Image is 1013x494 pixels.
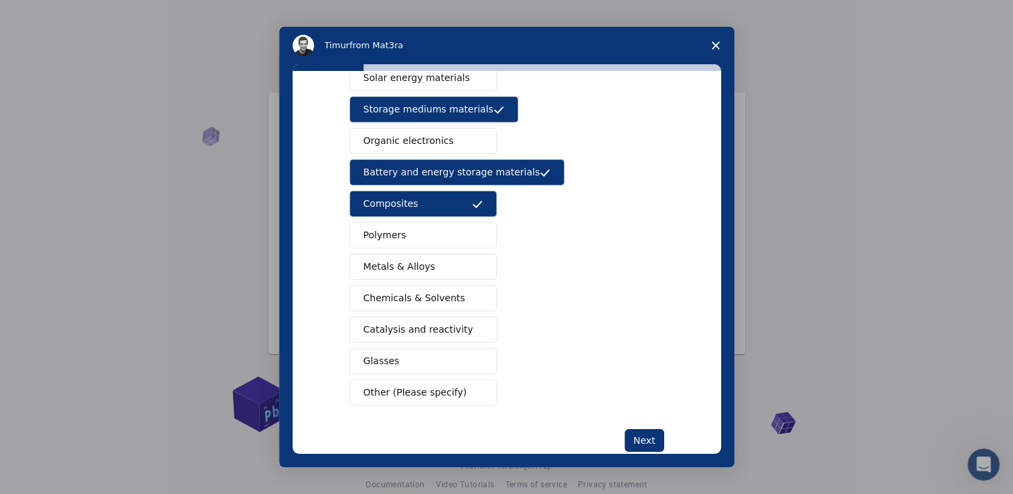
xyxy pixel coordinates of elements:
[364,354,400,368] span: Glasses
[364,291,465,305] span: Chemicals & Solvents
[364,386,467,400] span: Other (Please specify)
[625,429,664,452] button: Next
[349,222,497,248] button: Polymers
[364,134,454,148] span: Organic electronics
[349,159,565,185] button: Battery and energy storage materials
[349,348,497,374] button: Glasses
[364,102,493,116] span: Storage mediums materials
[349,96,518,122] button: Storage mediums materials
[325,40,349,50] span: Timur
[293,35,314,56] img: Profile image for Timur
[349,285,497,311] button: Chemicals & Solvents
[364,165,540,179] span: Battery and energy storage materials
[349,191,497,217] button: Composites
[364,260,435,274] span: Metals & Alloys
[349,317,498,343] button: Catalysis and reactivity
[364,71,470,85] span: Solar energy materials
[364,228,406,242] span: Polymers
[349,380,497,406] button: Other (Please specify)
[349,40,403,50] span: from Mat3ra
[364,197,418,211] span: Composites
[349,254,497,280] button: Metals & Alloys
[349,128,497,154] button: Organic electronics
[27,9,75,21] span: Support
[364,323,473,337] span: Catalysis and reactivity
[349,65,497,91] button: Solar energy materials
[697,27,734,64] span: Close survey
